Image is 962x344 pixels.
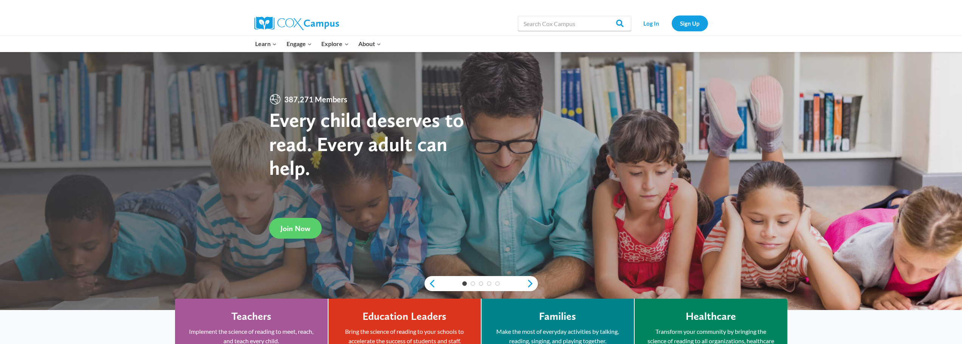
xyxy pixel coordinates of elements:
[527,279,538,288] a: next
[362,310,446,323] h4: Education Leaders
[424,279,436,288] a: previous
[487,281,491,286] a: 4
[281,93,350,105] span: 387,271 Members
[424,276,538,291] div: content slider buttons
[255,39,277,49] span: Learn
[231,310,271,323] h4: Teachers
[254,17,339,30] img: Cox Campus
[462,281,467,286] a: 1
[686,310,736,323] h4: Healthcare
[471,281,475,286] a: 2
[479,281,483,286] a: 3
[518,16,631,31] input: Search Cox Campus
[635,15,708,31] nav: Secondary Navigation
[287,39,312,49] span: Engage
[358,39,381,49] span: About
[269,218,322,239] a: Join Now
[251,36,386,52] nav: Primary Navigation
[269,108,464,180] strong: Every child deserves to read. Every adult can help.
[672,15,708,31] a: Sign Up
[321,39,349,49] span: Explore
[280,224,310,233] span: Join Now
[635,15,668,31] a: Log In
[495,281,500,286] a: 5
[539,310,576,323] h4: Families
